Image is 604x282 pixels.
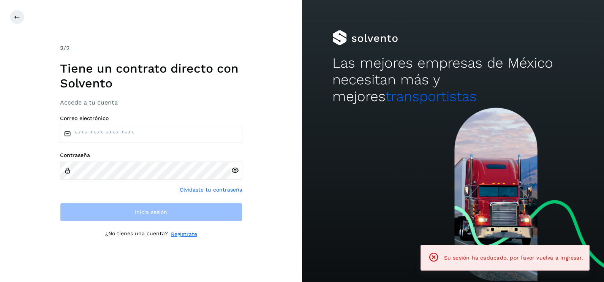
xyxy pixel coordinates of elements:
[180,186,242,194] a: Olvidaste tu contraseña
[60,61,242,90] h1: Tiene un contrato directo con Solvento
[332,55,574,105] h2: Las mejores empresas de México necesitan más y mejores
[60,203,242,221] button: Inicia sesión
[444,255,583,261] span: Su sesión ha caducado, por favor vuelva a ingresar.
[135,209,167,215] span: Inicia sesión
[171,230,197,238] a: Regístrate
[386,88,477,105] span: transportistas
[60,99,242,106] h3: Accede a tu cuenta
[60,44,242,53] div: /2
[60,44,63,52] span: 2
[105,230,168,238] p: ¿No tienes una cuenta?
[60,115,242,122] label: Correo electrónico
[60,152,242,158] label: Contraseña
